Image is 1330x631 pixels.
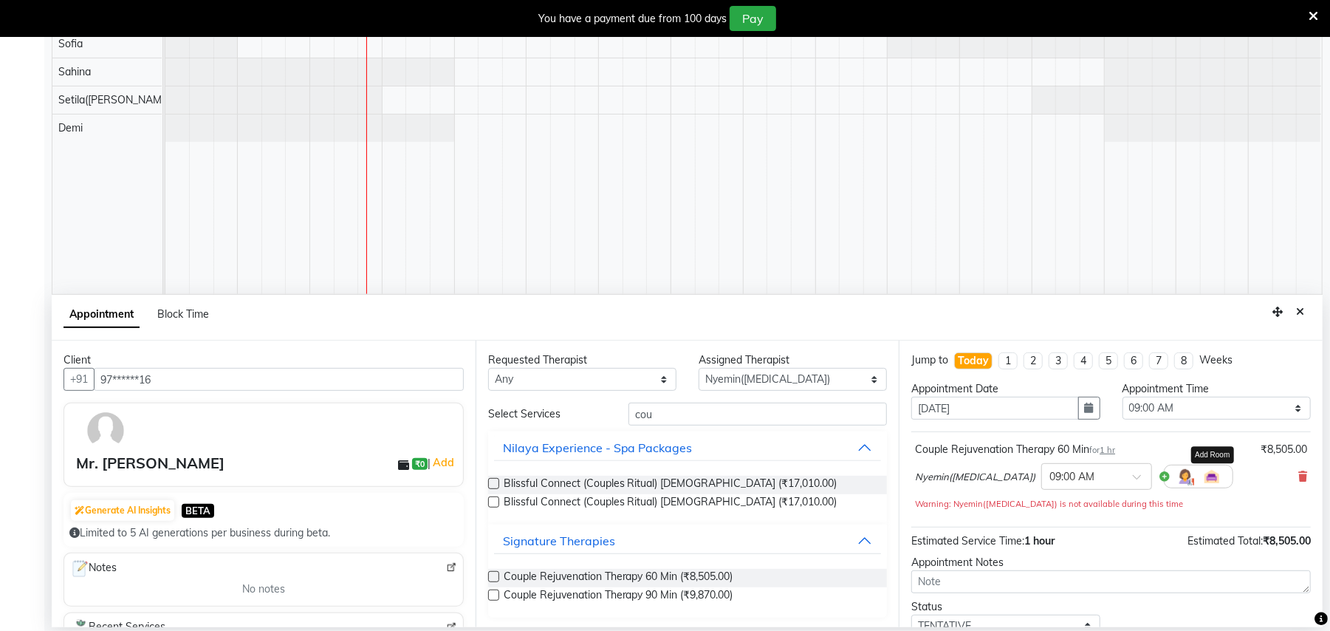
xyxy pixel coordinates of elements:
[1089,445,1115,455] small: for
[911,599,1100,615] div: Status
[911,534,1024,548] span: Estimated Service Time:
[412,458,428,470] span: ₹0
[69,525,458,541] div: Limited to 5 AI generations per business during beta.
[1024,534,1055,548] span: 1 hour
[504,587,733,606] span: Couple Rejuvenation Therapy 90 Min (₹9,870.00)
[1122,381,1311,397] div: Appointment Time
[64,368,95,391] button: +91
[915,499,1183,509] small: Warning: Nyemin([MEDICAL_DATA]) is not available during this time
[915,442,1115,457] div: Couple Rejuvenation Therapy 60 Min
[1263,534,1311,548] span: ₹8,505.00
[1289,301,1311,324] button: Close
[1049,352,1068,369] li: 3
[1149,352,1168,369] li: 7
[1176,468,1194,485] img: Hairdresser.png
[503,532,615,550] div: Signature Therapies
[428,454,456,471] span: |
[70,559,117,579] span: Notes
[71,500,174,521] button: Generate AI Insights
[1100,445,1115,455] span: 1 hr
[504,476,837,494] span: Blissful Connect (Couples Ritual) [DEMOGRAPHIC_DATA] (₹17,010.00)
[494,528,882,554] button: Signature Therapies
[915,470,1035,485] span: Nyemin([MEDICAL_DATA])
[699,352,887,368] div: Assigned Therapist
[504,494,837,513] span: Blissful Connect (Couples Ritual) [DEMOGRAPHIC_DATA] (₹17,010.00)
[1191,446,1233,463] div: Add Room
[477,406,617,422] div: Select Services
[64,301,140,328] span: Appointment
[1203,468,1221,485] img: Interior.png
[182,504,214,518] span: BETA
[1074,352,1093,369] li: 4
[1099,352,1118,369] li: 5
[1024,352,1043,369] li: 2
[911,555,1311,570] div: Appointment Notes
[242,581,285,597] span: No notes
[958,353,989,369] div: Today
[58,37,83,50] span: Sofia
[628,403,887,426] input: Search by service name
[64,352,464,368] div: Client
[58,93,174,106] span: Setila([PERSON_NAME])
[431,454,456,471] a: Add
[911,397,1078,420] input: yyyy-mm-dd
[1174,352,1193,369] li: 8
[157,307,209,321] span: Block Time
[76,452,224,474] div: Mr. [PERSON_NAME]
[488,352,676,368] div: Requested Therapist
[1124,352,1143,369] li: 6
[504,569,733,587] span: Couple Rejuvenation Therapy 60 Min (₹8,505.00)
[58,121,83,134] span: Demi
[503,439,693,457] div: Nilaya Experience - Spa Packages
[94,368,464,391] input: Search by Name/Mobile/Email/Code
[58,65,91,78] span: Sahina
[1261,442,1307,457] div: ₹8,505.00
[911,381,1100,397] div: Appointment Date
[1199,352,1233,368] div: Weeks
[1187,534,1263,548] span: Estimated Total:
[84,409,127,452] img: avatar
[494,434,882,461] button: Nilaya Experience - Spa Packages
[730,6,776,31] button: Pay
[998,352,1018,369] li: 1
[538,11,727,27] div: You have a payment due from 100 days
[911,352,948,368] div: Jump to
